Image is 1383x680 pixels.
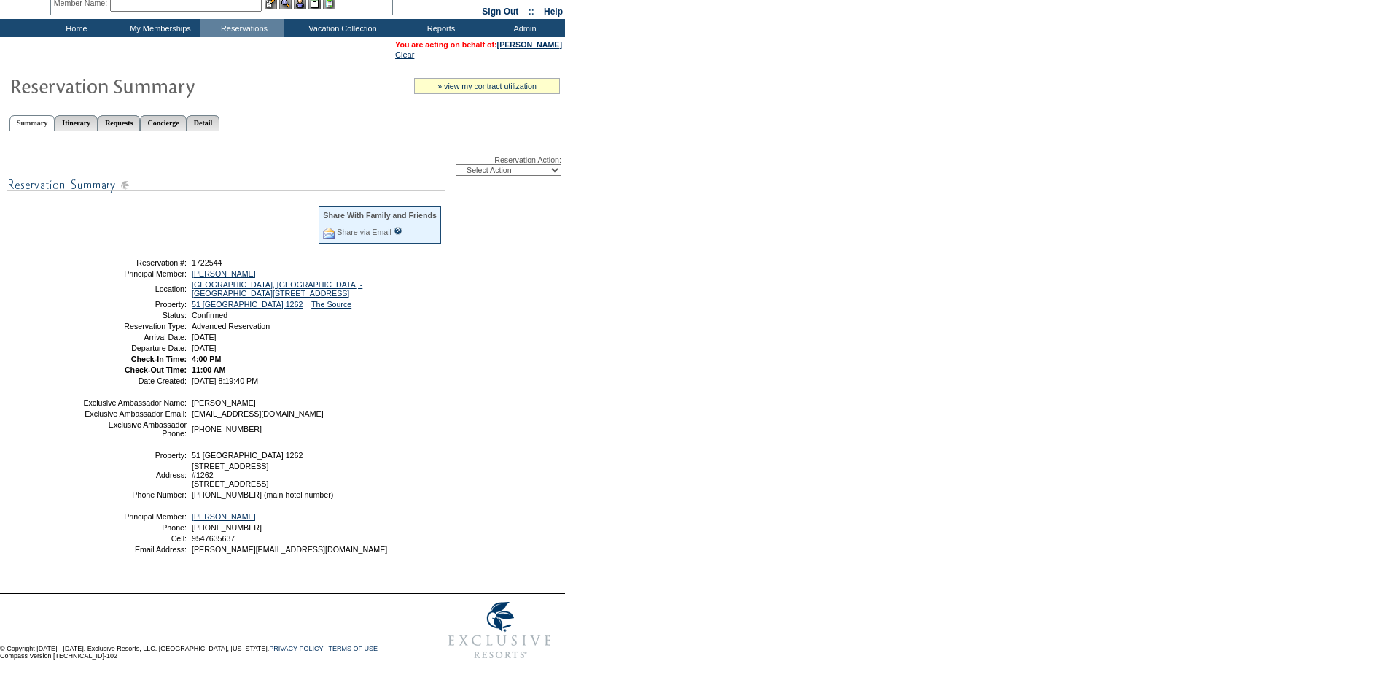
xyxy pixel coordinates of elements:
td: Exclusive Ambassador Phone: [82,420,187,438]
span: [PERSON_NAME] [192,398,256,407]
strong: Check-Out Time: [125,366,187,374]
span: You are acting on behalf of: [395,40,562,49]
td: Reservation #: [82,258,187,267]
span: 11:00 AM [192,366,225,374]
td: Exclusive Ambassador Email: [82,409,187,418]
a: [PERSON_NAME] [192,269,256,278]
td: Status: [82,311,187,320]
td: Address: [82,462,187,488]
a: Help [544,7,563,17]
td: Reservation Type: [82,322,187,331]
a: [PERSON_NAME] [192,512,256,521]
strong: Check-In Time: [131,355,187,363]
img: Exclusive Resorts [435,594,565,667]
span: 9547635637 [192,534,235,543]
td: Principal Member: [82,512,187,521]
span: :: [529,7,534,17]
td: Principal Member: [82,269,187,278]
td: Vacation Collection [284,19,397,37]
span: [PHONE_NUMBER] [192,425,262,433]
td: Home [33,19,117,37]
a: Clear [395,50,414,59]
td: Reports [397,19,481,37]
td: Email Address: [82,545,187,554]
span: [DATE] 8:19:40 PM [192,376,258,385]
img: Reservaton Summary [9,71,301,100]
a: Share via Email [337,228,391,236]
td: Reservations [200,19,284,37]
span: [EMAIL_ADDRESS][DOMAIN_NAME] [192,409,324,418]
a: Sign Out [482,7,518,17]
span: 1722544 [192,258,222,267]
td: Cell: [82,534,187,543]
a: 51 [GEOGRAPHIC_DATA] 1262 [192,300,303,309]
td: Location: [82,280,187,298]
a: » view my contract utilization [437,82,537,90]
a: [GEOGRAPHIC_DATA], [GEOGRAPHIC_DATA] - [GEOGRAPHIC_DATA][STREET_ADDRESS] [192,280,362,298]
a: Summary [9,115,55,131]
span: [DATE] [192,333,217,341]
a: Requests [98,115,140,131]
td: Arrival Date: [82,333,187,341]
td: My Memberships [117,19,200,37]
div: Reservation Action: [7,155,561,176]
span: 4:00 PM [192,355,221,363]
td: Admin [481,19,565,37]
td: Exclusive Ambassador Name: [82,398,187,407]
a: Itinerary [55,115,98,131]
td: Property: [82,300,187,309]
input: What is this? [394,227,402,235]
td: Phone: [82,523,187,532]
span: [PHONE_NUMBER] (main hotel number) [192,490,333,499]
a: PRIVACY POLICY [269,645,323,652]
a: Concierge [140,115,186,131]
a: The Source [311,300,351,309]
span: Advanced Reservation [192,322,270,331]
a: TERMS OF USE [329,645,378,652]
a: Detail [187,115,220,131]
td: Departure Date: [82,344,187,352]
td: Date Created: [82,376,187,385]
a: [PERSON_NAME] [497,40,562,49]
span: [DATE] [192,344,217,352]
td: Phone Number: [82,490,187,499]
td: Property: [82,451,187,460]
img: subTtlResSummary.gif [7,176,445,194]
span: 51 [GEOGRAPHIC_DATA] 1262 [192,451,303,460]
span: [PHONE_NUMBER] [192,523,262,532]
span: [STREET_ADDRESS] #1262 [STREET_ADDRESS] [192,462,268,488]
span: [PERSON_NAME][EMAIL_ADDRESS][DOMAIN_NAME] [192,545,387,554]
span: Confirmed [192,311,227,320]
div: Share With Family and Friends [323,211,437,220]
